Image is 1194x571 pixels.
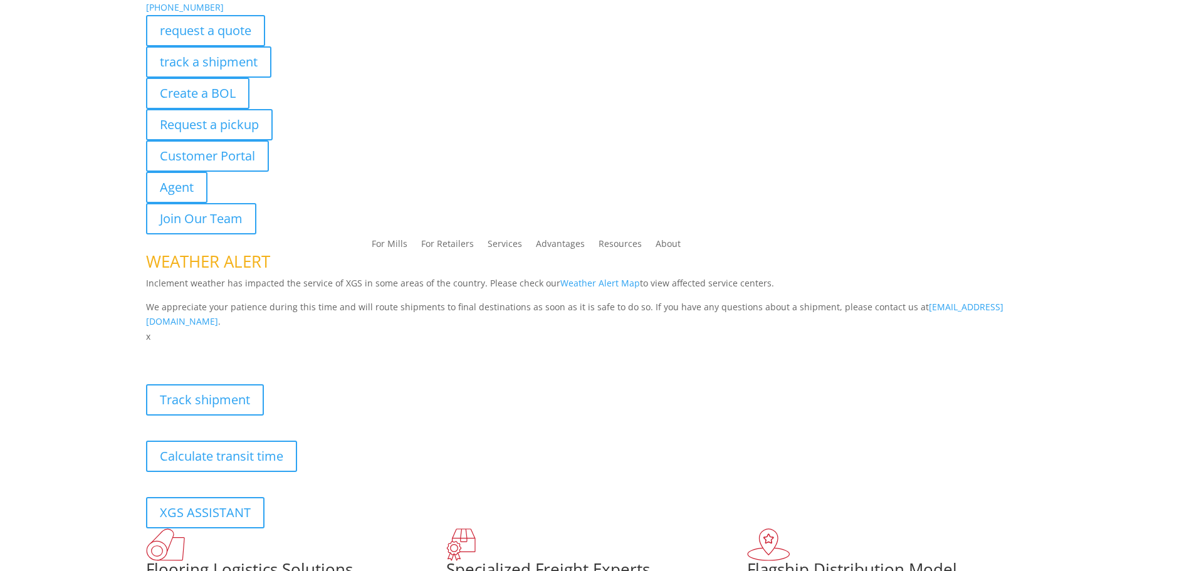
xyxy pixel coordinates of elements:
img: xgs-icon-total-supply-chain-intelligence-red [146,528,185,561]
a: For Retailers [421,239,474,253]
span: WEATHER ALERT [146,250,270,273]
a: [PHONE_NUMBER] [146,1,224,13]
img: xgs-icon-flagship-distribution-model-red [747,528,790,561]
a: Services [488,239,522,253]
p: x [146,329,1049,344]
b: Visibility, transparency, and control for your entire supply chain. [146,346,426,358]
a: Agent [146,172,207,203]
a: Request a pickup [146,109,273,140]
img: xgs-icon-focused-on-flooring-red [446,528,476,561]
a: Advantages [536,239,585,253]
p: We appreciate your patience during this time and will route shipments to final destinations as so... [146,300,1049,330]
p: Inclement weather has impacted the service of XGS in some areas of the country. Please check our ... [146,276,1049,300]
a: Customer Portal [146,140,269,172]
a: Create a BOL [146,78,249,109]
a: request a quote [146,15,265,46]
a: track a shipment [146,46,271,78]
a: Weather Alert Map [560,277,640,289]
a: For Mills [372,239,407,253]
a: XGS ASSISTANT [146,497,264,528]
a: Join Our Team [146,203,256,234]
a: About [656,239,681,253]
a: Calculate transit time [146,441,297,472]
a: Resources [599,239,642,253]
a: Track shipment [146,384,264,416]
